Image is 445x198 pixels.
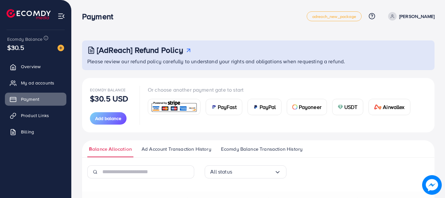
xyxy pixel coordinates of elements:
p: [PERSON_NAME] [399,12,435,20]
p: Please review our refund policy carefully to understand your rights and obligations when requesti... [87,57,431,65]
p: Or choose another payment gate to start [148,86,416,94]
a: cardPayPal [248,99,282,115]
span: $30.5 [7,43,24,52]
span: Overview [21,63,41,70]
span: Ad Account Transaction History [142,145,211,153]
button: Add balance [90,112,127,125]
a: cardPayFast [206,99,242,115]
img: card [150,100,198,114]
img: card [253,104,258,110]
input: Search for option [232,167,274,177]
div: Search for option [205,165,286,178]
img: card [211,104,216,110]
a: My ad accounts [5,76,66,89]
span: Balance Allocation [89,145,132,153]
a: cardPayoneer [287,99,327,115]
a: card [148,99,200,115]
a: Payment [5,93,66,106]
a: Overview [5,60,66,73]
a: cardUSDT [332,99,363,115]
span: Add balance [95,115,121,122]
span: Payoneer [299,103,321,111]
span: Airwallex [383,103,404,111]
a: Billing [5,125,66,138]
span: Billing [21,129,34,135]
span: PayFast [218,103,237,111]
h3: Payment [82,12,118,21]
img: card [374,104,382,110]
a: [PERSON_NAME] [385,12,435,21]
span: adreach_new_package [312,14,356,19]
a: cardAirwallex [368,99,410,115]
span: Product Links [21,112,49,119]
img: card [338,104,343,110]
a: adreach_new_package [307,11,362,21]
img: image [424,177,440,193]
span: Payment [21,96,39,102]
span: Ecomdy Balance [90,87,126,93]
span: Ecomdy Balance [7,36,43,42]
img: image [58,45,64,51]
img: menu [58,12,65,20]
span: USDT [344,103,358,111]
span: Ecomdy Balance Transaction History [221,145,302,153]
img: logo [7,9,51,19]
span: PayPal [260,103,276,111]
h3: [AdReach] Refund Policy [97,45,183,55]
p: $30.5 USD [90,95,128,102]
a: Product Links [5,109,66,122]
span: All status [210,167,232,177]
img: card [292,104,298,110]
span: My ad accounts [21,80,54,86]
